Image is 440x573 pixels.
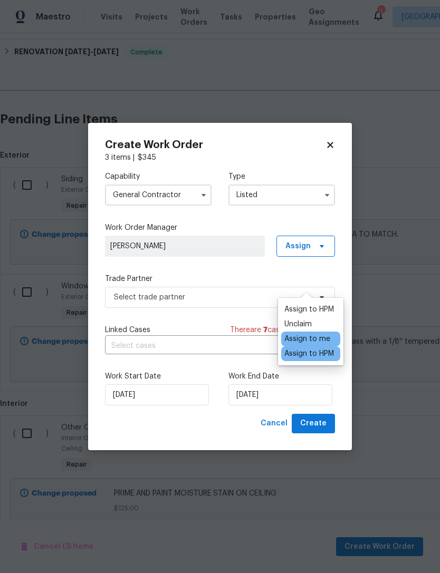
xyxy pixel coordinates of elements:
label: Work End Date [228,371,335,382]
input: Select cases [105,338,305,354]
div: Assign to HPM [284,348,334,359]
label: Capability [105,171,212,182]
span: Select trade partner [114,292,311,303]
input: Select... [105,184,212,206]
label: Work Order Manager [105,222,335,233]
div: Assign to HPM [284,304,334,315]
h2: Create Work Order [105,140,326,150]
button: Show options [321,189,333,201]
div: 3 items | [105,152,335,163]
span: Create [300,417,327,430]
button: Create [292,414,335,433]
button: Cancel [256,414,292,433]
span: Linked Cases [105,325,150,335]
div: Unclaim [284,319,312,329]
span: Cancel [261,417,288,430]
span: There are case s for this home [230,325,335,335]
div: Assign to me [284,334,330,344]
span: 7 [263,326,267,334]
span: [PERSON_NAME] [110,241,260,251]
label: Work Start Date [105,371,212,382]
label: Type [228,171,335,182]
label: Trade Partner [105,274,335,284]
span: Assign [285,241,311,251]
input: Select... [228,184,335,206]
input: M/D/YYYY [105,384,209,405]
button: Show options [197,189,210,201]
span: $ 345 [138,154,156,161]
input: M/D/YYYY [228,384,332,405]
